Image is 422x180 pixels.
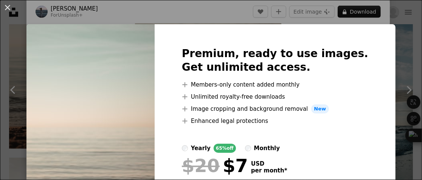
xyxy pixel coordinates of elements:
[191,144,211,153] div: yearly
[182,80,368,89] li: Members-only content added monthly
[245,145,251,151] input: monthly
[182,104,368,113] li: Image cropping and background removal
[182,92,368,101] li: Unlimited royalty-free downloads
[311,104,329,113] span: New
[182,156,248,175] div: $7
[254,144,280,153] div: monthly
[251,160,287,167] span: USD
[251,167,287,174] span: per month *
[182,116,368,126] li: Enhanced legal protections
[182,145,188,151] input: yearly65%off
[182,156,220,175] span: $20
[182,47,368,74] h2: Premium, ready to use images. Get unlimited access.
[214,144,236,153] div: 65% off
